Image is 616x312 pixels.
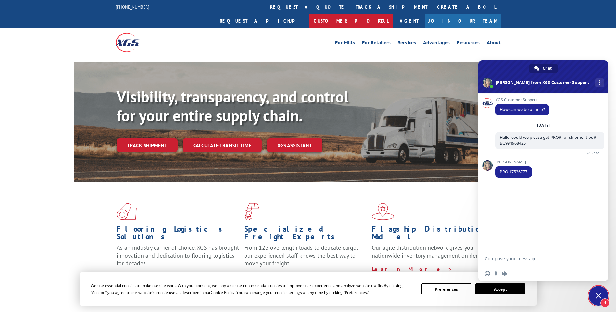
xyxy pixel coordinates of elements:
[244,203,259,220] img: xgs-icon-focused-on-flooring-red
[309,14,393,28] a: Customer Portal
[500,107,545,112] span: How can we be of help?
[372,203,394,220] img: xgs-icon-flagship-distribution-model-red
[244,244,367,273] p: From 123 overlength loads to delicate cargo, our experienced staff knows the best way to move you...
[475,283,525,294] button: Accept
[500,135,596,146] span: Hello, could we please get PRO# for shipment pu# BG994968425
[362,40,391,47] a: For Retailers
[425,14,501,28] a: Join Our Team
[244,225,367,244] h1: Specialized Freight Experts
[117,225,239,244] h1: Flooring Logistics Solutions
[485,271,490,276] span: Insert an emoji
[495,98,549,102] span: XGS Customer Support
[398,40,416,47] a: Services
[80,272,537,306] div: Cookie Consent Prompt
[117,138,178,152] a: Track shipment
[211,290,234,295] span: Cookie Policy
[485,250,589,267] textarea: Compose your message...
[589,286,608,306] a: Close chat
[345,290,367,295] span: Preferences
[335,40,355,47] a: For Mills
[423,40,450,47] a: Advantages
[91,282,414,296] div: We use essential cookies to make our site work. With your consent, we may also use non-essential ...
[600,298,610,307] span: 1
[495,160,532,164] span: [PERSON_NAME]
[537,124,550,127] div: [DATE]
[529,64,558,73] a: Chat
[117,244,239,267] span: As an industry carrier of choice, XGS has brought innovation and dedication to flooring logistics...
[267,138,322,152] a: XGS ASSISTANT
[215,14,309,28] a: Request a pickup
[372,265,453,273] a: Learn More >
[591,151,600,155] span: Read
[500,169,527,174] span: PRO 17536777
[457,40,480,47] a: Resources
[543,64,552,73] span: Chat
[117,203,137,220] img: xgs-icon-total-supply-chain-intelligence-red
[117,87,348,126] b: Visibility, transparency, and control for your entire supply chain.
[372,225,495,244] h1: Flagship Distribution Model
[183,138,262,152] a: Calculate transit time
[493,271,498,276] span: Send a file
[421,283,471,294] button: Preferences
[393,14,425,28] a: Agent
[116,4,149,10] a: [PHONE_NUMBER]
[372,244,491,259] span: Our agile distribution network gives you nationwide inventory management on demand.
[487,40,501,47] a: About
[502,271,507,276] span: Audio message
